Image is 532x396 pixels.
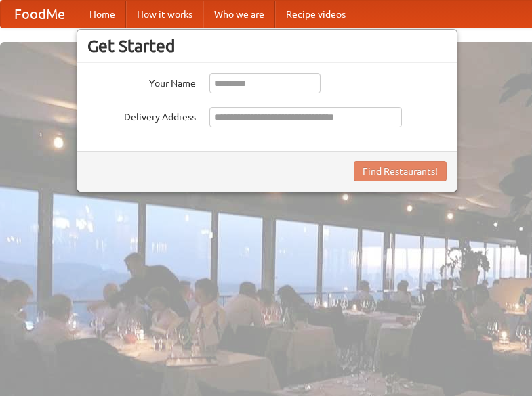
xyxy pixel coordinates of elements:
[87,73,196,90] label: Your Name
[1,1,79,28] a: FoodMe
[87,36,447,56] h3: Get Started
[87,107,196,124] label: Delivery Address
[203,1,275,28] a: Who we are
[354,161,447,181] button: Find Restaurants!
[79,1,126,28] a: Home
[126,1,203,28] a: How it works
[275,1,356,28] a: Recipe videos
